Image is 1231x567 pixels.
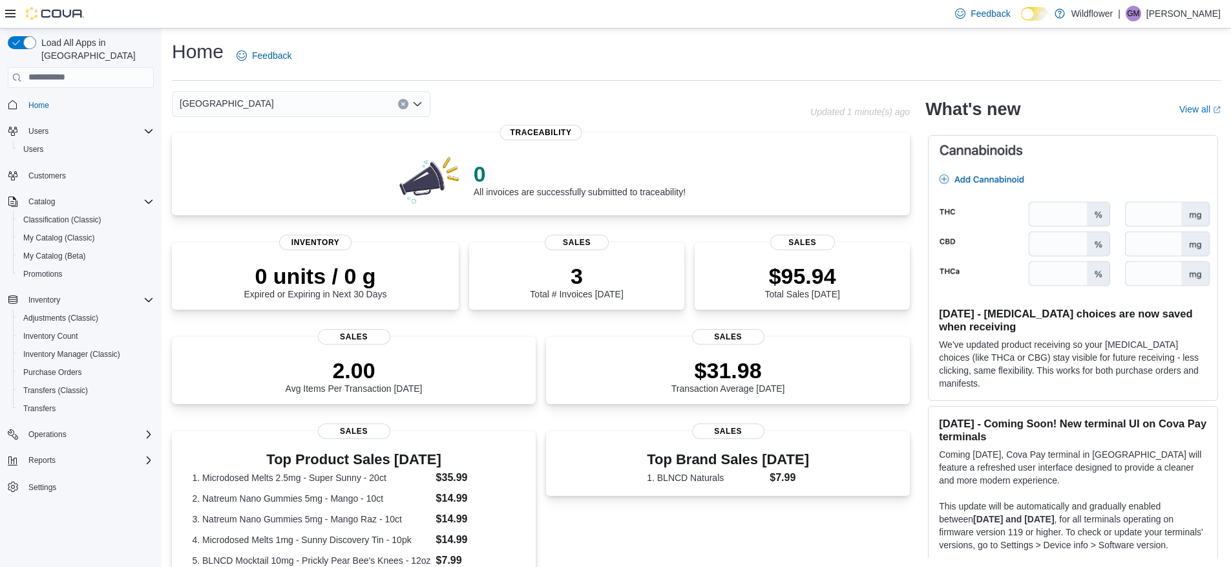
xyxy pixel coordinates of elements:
span: Promotions [23,269,63,279]
span: Catalog [23,194,154,209]
button: Home [3,96,159,114]
p: Coming [DATE], Cova Pay terminal in [GEOGRAPHIC_DATA] will feature a refreshed user interface des... [939,448,1207,487]
p: We've updated product receiving so your [MEDICAL_DATA] choices (like THCa or CBG) stay visible fo... [939,338,1207,390]
span: My Catalog (Beta) [18,248,154,264]
span: Load All Apps in [GEOGRAPHIC_DATA] [36,36,154,62]
button: Users [23,123,54,139]
button: Settings [3,477,159,496]
span: Inventory [23,292,154,308]
dd: $14.99 [436,532,516,548]
span: Transfers [23,403,56,414]
p: [PERSON_NAME] [1146,6,1221,21]
a: Promotions [18,266,68,282]
img: Cova [26,7,84,20]
a: View allExternal link [1179,104,1221,114]
h2: What's new [925,99,1020,120]
nav: Complex example [8,91,154,530]
div: Expired or Expiring in Next 30 Days [244,263,387,299]
button: Inventory [3,291,159,309]
span: Operations [28,429,67,440]
div: Transaction Average [DATE] [671,358,785,394]
span: My Catalog (Beta) [23,251,86,261]
a: Adjustments (Classic) [18,310,103,326]
button: My Catalog (Beta) [13,247,159,265]
dt: 1. BLNCD Naturals [647,471,764,484]
span: Users [23,144,43,155]
button: Open list of options [412,99,423,109]
span: Feedback [252,49,291,62]
button: Classification (Classic) [13,211,159,229]
span: Adjustments (Classic) [23,313,98,323]
button: Clear input [398,99,408,109]
span: Reports [28,455,56,465]
span: My Catalog (Classic) [23,233,95,243]
p: $95.94 [764,263,839,289]
a: Users [18,142,48,157]
span: Operations [23,427,154,442]
span: Inventory Count [23,331,78,341]
button: Catalog [23,194,60,209]
span: Classification (Classic) [18,212,154,228]
div: All invoices are successfully submitted to traceability! [474,161,686,197]
span: Sales [318,329,390,345]
span: Purchase Orders [23,367,82,378]
p: 0 units / 0 g [244,263,387,289]
a: My Catalog (Classic) [18,230,100,246]
button: Transfers [13,400,159,418]
p: This update will be automatically and gradually enabled between , for all terminals operating on ... [939,500,1207,551]
button: Purchase Orders [13,363,159,381]
span: Inventory Count [18,328,154,344]
button: Operations [3,425,159,444]
span: Inventory Manager (Classic) [18,347,154,362]
a: Feedback [950,1,1015,27]
span: Settings [23,478,154,495]
input: Dark Mode [1021,7,1048,21]
span: Customers [28,171,66,181]
p: $31.98 [671,358,785,383]
span: Classification (Classic) [23,215,101,225]
a: Transfers (Classic) [18,383,93,398]
h1: Home [172,39,224,65]
button: Inventory [23,292,65,308]
span: Sales [545,235,609,250]
span: Home [23,97,154,113]
span: Adjustments (Classic) [18,310,154,326]
a: Settings [23,480,61,495]
span: [GEOGRAPHIC_DATA] [180,96,274,111]
span: Inventory [279,235,352,250]
a: Transfers [18,401,61,416]
a: Inventory Count [18,328,83,344]
button: Reports [3,451,159,469]
a: Inventory Manager (Classic) [18,347,125,362]
dd: $7.99 [770,470,809,486]
span: Settings [28,482,56,493]
h3: [DATE] - Coming Soon! New terminal UI on Cova Pay terminals [939,417,1207,443]
span: Sales [692,423,764,439]
span: Reports [23,453,154,468]
button: Customers [3,166,159,185]
span: Users [23,123,154,139]
dt: 4. Microdosed Melts 1mg - Sunny Discovery Tin - 10pk [192,533,430,546]
button: Reports [23,453,61,468]
span: Inventory Manager (Classic) [23,349,120,359]
dd: $14.99 [436,511,516,527]
button: Operations [23,427,72,442]
h3: Top Product Sales [DATE] [192,452,515,467]
span: Inventory [28,295,60,305]
div: Avg Items Per Transaction [DATE] [286,358,423,394]
strong: [DATE] and [DATE] [973,514,1054,524]
dt: 5. BLNCD Mocktail 10mg - Prickly Pear Bee's Knees - 12oz [192,554,430,567]
button: My Catalog (Classic) [13,229,159,247]
h3: Top Brand Sales [DATE] [647,452,809,467]
a: Feedback [231,43,297,69]
button: Inventory Manager (Classic) [13,345,159,363]
span: Home [28,100,49,111]
p: Wildflower [1071,6,1113,21]
a: Home [23,98,54,113]
span: Promotions [18,266,154,282]
span: Traceability [500,125,582,140]
dt: 2. Natreum Nano Gummies 5mg - Mango - 10ct [192,492,430,505]
svg: External link [1213,106,1221,114]
p: 0 [474,161,686,187]
button: Inventory Count [13,327,159,345]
